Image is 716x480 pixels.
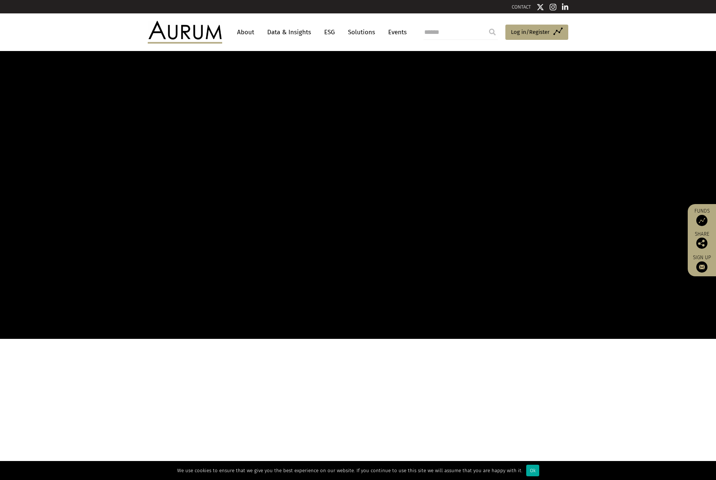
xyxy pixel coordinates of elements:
[696,238,707,249] img: Share this post
[384,25,407,39] a: Events
[512,4,531,10] a: CONTACT
[320,25,339,39] a: ESG
[691,208,712,226] a: Funds
[148,21,222,43] img: Aurum
[526,465,539,476] div: Ok
[485,25,500,39] input: Submit
[696,261,707,273] img: Sign up to our newsletter
[696,215,707,226] img: Access Funds
[550,3,556,11] img: Instagram icon
[691,232,712,249] div: Share
[511,28,550,36] span: Log in/Register
[233,25,258,39] a: About
[537,3,544,11] img: Twitter icon
[691,254,712,273] a: Sign up
[562,3,569,11] img: Linkedin icon
[344,25,379,39] a: Solutions
[505,25,568,40] a: Log in/Register
[263,25,315,39] a: Data & Insights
